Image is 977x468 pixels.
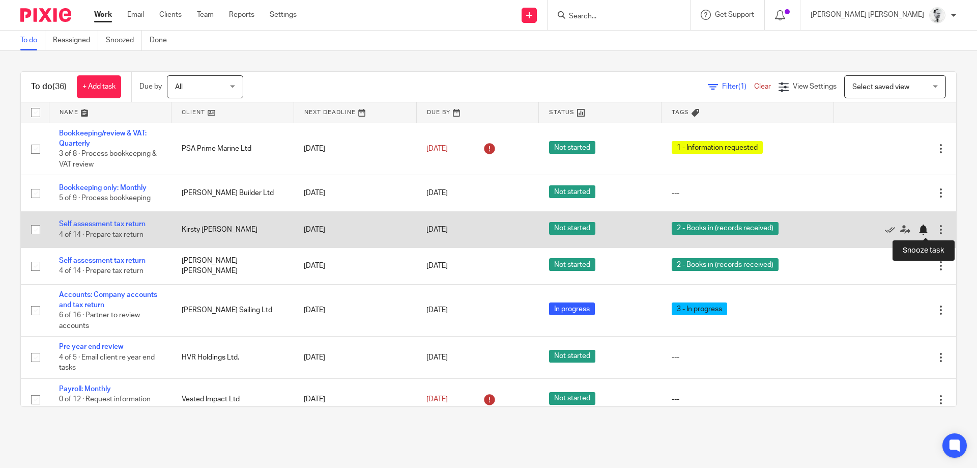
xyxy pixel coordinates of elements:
span: [DATE] [426,354,448,361]
a: Done [150,31,175,50]
span: Not started [549,258,595,271]
span: 4 of 14 · Prepare tax return [59,267,143,274]
div: --- [672,352,824,363]
span: 2 - Books in (records received) [672,258,779,271]
span: [DATE] [426,189,448,197]
span: Not started [549,141,595,154]
input: Search [568,12,659,21]
span: All [175,84,183,91]
span: Filter [722,83,754,90]
span: [DATE] [426,262,448,269]
a: + Add task [77,75,121,98]
span: (36) [52,82,67,91]
td: [DATE] [294,175,416,211]
h1: To do [31,81,67,92]
a: Team [197,10,214,20]
div: --- [672,188,824,198]
td: [DATE] [294,284,416,337]
span: 4 of 14 · Prepare tax return [59,231,143,238]
span: [DATE] [426,226,448,233]
td: PSA Prime Marine Ltd [171,123,294,175]
a: Clear [754,83,771,90]
p: [PERSON_NAME] [PERSON_NAME] [811,10,924,20]
span: 3 of 8 · Process bookkeeping & VAT review [59,150,157,168]
td: [PERSON_NAME] Builder Ltd [171,175,294,211]
span: Get Support [715,11,754,18]
p: Due by [139,81,162,92]
a: Clients [159,10,182,20]
a: Accounts: Company accounts and tax return [59,291,157,309]
td: [DATE] [294,248,416,284]
td: [DATE] [294,378,416,420]
span: Not started [549,222,595,235]
td: [PERSON_NAME] [PERSON_NAME] [171,248,294,284]
a: To do [20,31,45,50]
a: Snoozed [106,31,142,50]
td: HVR Holdings Ltd. [171,337,294,378]
img: Mass_2025.jpg [929,7,945,23]
a: Bookkeeping only: Monthly [59,184,147,191]
a: Email [127,10,144,20]
span: Select saved view [852,84,909,91]
span: Tags [672,109,689,115]
span: 4 of 5 · Email client re year end tasks [59,354,155,372]
a: Reports [229,10,254,20]
span: Not started [549,392,595,405]
img: Pixie [20,8,71,22]
span: [DATE] [426,145,448,152]
a: Settings [270,10,297,20]
a: Reassigned [53,31,98,50]
td: Vested Impact Ltd [171,378,294,420]
span: 2 - Books in (records received) [672,222,779,235]
div: --- [672,394,824,404]
span: In progress [549,302,595,315]
span: [DATE] [426,307,448,314]
a: Self assessment tax return [59,257,146,264]
span: 1 - Information requested [672,141,763,154]
span: (1) [738,83,746,90]
a: Pre year end review [59,343,123,350]
a: Mark as done [885,225,900,235]
td: [DATE] [294,211,416,247]
a: Bookkeeping/review & VAT: Quarterly [59,130,147,147]
span: View Settings [793,83,837,90]
a: Self assessment tax return [59,221,146,228]
span: 6 of 16 · Partner to review accounts [59,312,140,329]
span: 0 of 12 · Request information from client [59,396,151,414]
span: 3 - In progress [672,302,727,315]
td: Kirsty [PERSON_NAME] [171,211,294,247]
span: [DATE] [426,396,448,403]
a: Work [94,10,112,20]
span: Not started [549,185,595,198]
td: [DATE] [294,123,416,175]
span: Not started [549,350,595,363]
a: Payroll: Monthly [59,386,111,393]
td: [PERSON_NAME] Sailing Ltd [171,284,294,337]
span: 5 of 9 · Process bookkeeping [59,195,151,202]
td: [DATE] [294,337,416,378]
